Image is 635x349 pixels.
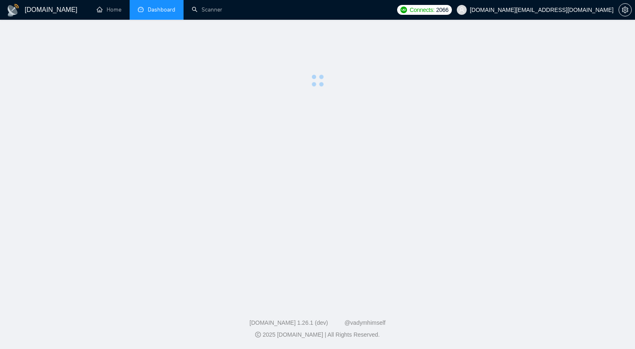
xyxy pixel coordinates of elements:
a: setting [619,7,632,13]
span: Dashboard [148,6,175,13]
a: homeHome [97,6,121,13]
button: setting [619,3,632,16]
span: 2066 [436,5,449,14]
div: 2025 [DOMAIN_NAME] | All Rights Reserved. [7,331,628,339]
span: user [459,7,465,13]
a: @vadymhimself [344,319,386,326]
span: dashboard [138,7,144,12]
span: Connects: [409,5,434,14]
img: logo [7,4,20,17]
span: copyright [255,332,261,337]
a: searchScanner [192,6,222,13]
a: [DOMAIN_NAME] 1.26.1 (dev) [249,319,328,326]
img: upwork-logo.png [400,7,407,13]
